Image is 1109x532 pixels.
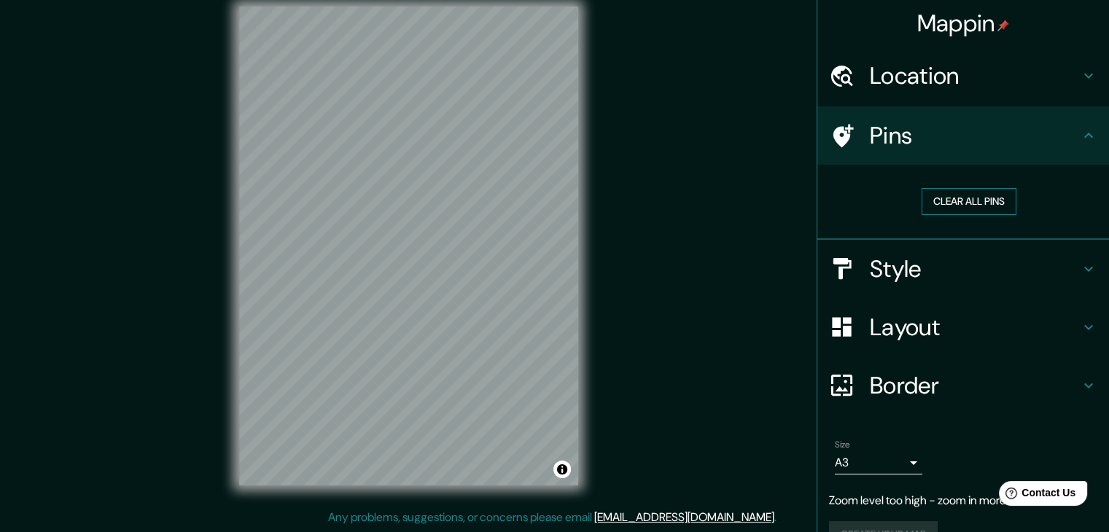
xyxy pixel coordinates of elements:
[328,509,777,526] p: Any problems, suggestions, or concerns please email .
[870,254,1080,283] h4: Style
[553,461,571,478] button: Toggle attribution
[817,298,1109,356] div: Layout
[817,240,1109,298] div: Style
[870,121,1080,150] h4: Pins
[829,492,1097,509] p: Zoom level too high - zoom in more
[870,61,1080,90] h4: Location
[817,106,1109,165] div: Pins
[835,438,850,450] label: Size
[922,188,1016,215] button: Clear all pins
[777,509,779,526] div: .
[594,509,774,525] a: [EMAIL_ADDRESS][DOMAIN_NAME]
[779,509,782,526] div: .
[917,9,1010,38] h4: Mappin
[817,356,1109,415] div: Border
[870,371,1080,400] h4: Border
[239,7,578,485] canvas: Map
[870,313,1080,342] h4: Layout
[817,47,1109,105] div: Location
[835,451,922,474] div: A3
[979,475,1093,516] iframe: Help widget launcher
[997,20,1009,31] img: pin-icon.png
